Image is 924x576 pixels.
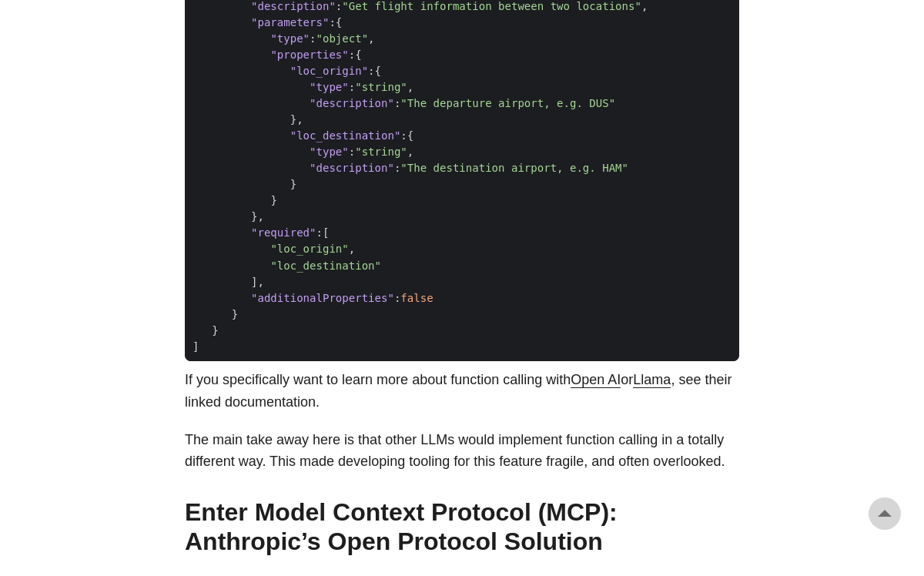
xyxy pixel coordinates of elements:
[290,129,401,142] span: "loc_destination"
[185,429,739,474] p: The main take away here is that other LLMs would implement function calling in a totally differen...
[571,372,621,387] a: Open AI
[310,81,349,93] span: "type"
[355,81,407,93] span: "string"
[290,65,368,77] span: "loc_origin"
[400,292,433,304] span: false
[869,497,901,530] a: go to top
[310,146,349,158] span: "type"
[270,194,276,206] span: }
[212,324,218,337] span: }
[192,340,199,353] span: ]
[349,49,362,61] span: :{
[185,497,739,557] h2: Enter Model Context Protocol (MCP): Anthropic’s Open Protocol Solution
[251,276,264,288] span: ],
[407,146,413,158] span: ,
[349,81,355,93] span: :
[270,260,381,272] span: "loc_destination"
[251,16,329,28] span: "parameters"
[270,32,310,45] span: "type"
[407,81,413,93] span: ,
[316,32,369,45] span: "object"
[633,372,671,387] a: Llama
[400,97,615,109] span: "The departure airport, e.g. DUS"
[310,32,316,45] span: :
[349,146,355,158] span: :
[349,243,355,255] span: ,
[290,113,303,126] span: },
[329,16,342,28] span: :{
[394,292,400,304] span: :
[270,49,348,61] span: "properties"
[310,162,394,174] span: "description"
[400,162,628,174] span: "The destination airport, e.g. HAM"
[394,97,400,109] span: :
[368,32,374,45] span: ,
[270,243,348,255] span: "loc_origin"
[251,210,264,223] span: },
[316,226,330,239] span: :[
[310,97,394,109] span: "description"
[368,65,381,77] span: :{
[394,162,400,174] span: :
[400,129,413,142] span: :{
[232,308,238,320] span: }
[185,369,739,414] p: If you specifically want to learn more about function calling with or , see their linked document...
[251,226,316,239] span: "required"
[355,146,407,158] span: "string"
[251,292,394,304] span: "additionalProperties"
[290,178,296,190] span: }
